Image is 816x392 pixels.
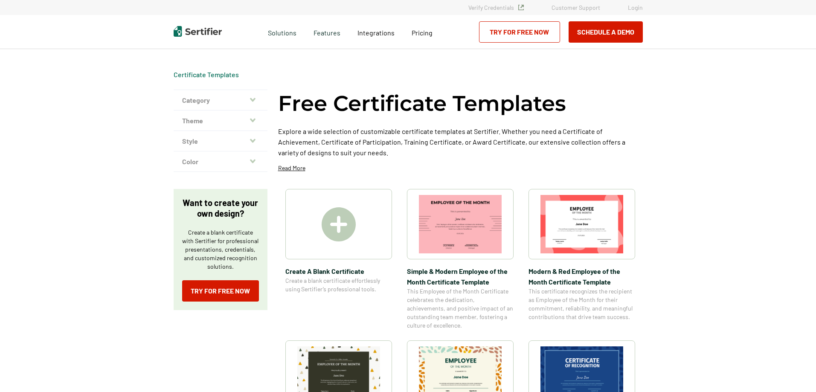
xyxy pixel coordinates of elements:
a: Customer Support [552,4,600,11]
p: Create a blank certificate with Sertifier for professional presentations, credentials, and custom... [182,228,259,271]
img: Create A Blank Certificate [322,207,356,241]
button: Theme [174,110,267,131]
button: Category [174,90,267,110]
a: Login [628,4,643,11]
img: Modern & Red Employee of the Month Certificate Template [540,195,623,253]
span: Solutions [268,26,296,37]
span: Certificate Templates [174,70,239,79]
a: Pricing [412,26,433,37]
span: Create A Blank Certificate [285,266,392,276]
a: Try for Free Now [479,21,560,43]
p: Explore a wide selection of customizable certificate templates at Sertifier. Whether you need a C... [278,126,643,158]
span: Pricing [412,29,433,37]
span: Features [314,26,340,37]
a: Verify Credentials [468,4,524,11]
span: This certificate recognizes the recipient as Employee of the Month for their commitment, reliabil... [529,287,635,321]
span: Integrations [357,29,395,37]
img: Sertifier | Digital Credentialing Platform [174,26,222,37]
span: Simple & Modern Employee of the Month Certificate Template [407,266,514,287]
span: This Employee of the Month Certificate celebrates the dedication, achievements, and positive impa... [407,287,514,330]
a: Simple & Modern Employee of the Month Certificate TemplateSimple & Modern Employee of the Month C... [407,189,514,330]
p: Want to create your own design? [182,197,259,219]
a: Certificate Templates [174,70,239,78]
button: Color [174,151,267,172]
img: Verified [518,5,524,10]
p: Read More [278,164,305,172]
a: Integrations [357,26,395,37]
span: Create a blank certificate effortlessly using Sertifier’s professional tools. [285,276,392,293]
button: Style [174,131,267,151]
a: Try for Free Now [182,280,259,302]
h1: Free Certificate Templates [278,90,566,117]
div: Breadcrumb [174,70,239,79]
img: Simple & Modern Employee of the Month Certificate Template [419,195,502,253]
a: Modern & Red Employee of the Month Certificate TemplateModern & Red Employee of the Month Certifi... [529,189,635,330]
span: Modern & Red Employee of the Month Certificate Template [529,266,635,287]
